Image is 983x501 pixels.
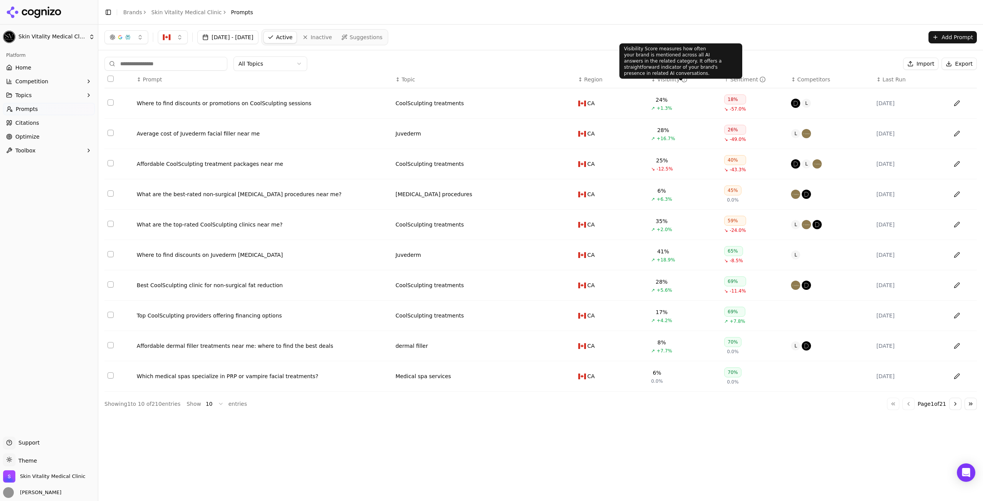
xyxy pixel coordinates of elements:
[802,129,811,138] img: spamedica
[791,341,800,351] span: L
[657,187,666,195] div: 6%
[108,130,114,136] button: Select row 177
[802,190,811,199] img: dermapure
[108,190,114,197] button: Select row 155
[396,190,472,198] a: [MEDICAL_DATA] procedures
[791,159,800,169] img: dermapure
[396,221,464,228] div: CoolSculpting treatments
[396,160,464,168] a: CoolSculpting treatments
[587,251,595,259] span: CA
[3,49,95,61] div: Platform
[876,221,937,228] div: [DATE]
[137,221,389,228] div: What are the top-rated CoolSculpting clinics near me?
[651,378,663,384] span: 0.0%
[15,91,32,99] span: Topics
[587,221,595,228] span: CA
[578,131,586,137] img: CA flag
[108,312,114,318] button: Select row 31
[656,217,668,225] div: 35%
[137,99,389,107] a: Where to find discounts or promotions on CoolSculpting sessions
[587,372,595,380] span: CA
[137,372,389,380] div: Which medical spas specialize in PRP or vampire facial treatments?
[104,400,180,408] div: Showing 1 to 10 of 210 entries
[578,101,586,106] img: CA flag
[730,167,746,173] span: -43.3%
[651,257,655,263] span: ↗
[648,71,721,88] th: brandMentionRate
[951,309,963,322] button: Edit in sheet
[876,372,937,380] div: [DATE]
[587,99,595,107] span: CA
[18,33,86,40] span: Skin Vitality Medical Clinic
[657,126,669,134] div: 28%
[578,313,586,319] img: CA flag
[137,76,389,83] div: ↕Prompt
[724,367,741,377] div: 70%
[3,470,15,483] img: Skin Vitality Medical Clinic
[108,372,114,379] button: Select row 174
[3,117,95,129] a: Citations
[396,76,572,83] div: ↕Topic
[137,190,389,198] a: What are the best-rated non-surgical [MEDICAL_DATA] procedures near me?
[876,99,937,107] div: [DATE]
[338,31,387,43] a: Suggestions
[724,167,728,173] span: ↘
[651,76,718,83] div: ↕Visibility
[951,279,963,291] button: Edit in sheet
[392,71,575,88] th: Topic
[791,220,800,229] span: L
[802,99,811,108] span: L
[651,227,655,233] span: ↗
[657,287,672,293] span: +5.6%
[15,458,37,464] span: Theme
[788,71,873,88] th: Competitors
[724,318,728,324] span: ↗
[876,130,937,137] div: [DATE]
[791,99,800,108] img: dermapure
[727,349,739,355] span: 0.0%
[3,89,95,101] button: Topics
[396,372,451,380] div: Medical spa services
[951,158,963,170] button: Edit in sheet
[724,76,785,83] div: ↑Sentiment
[197,30,258,44] button: [DATE] - [DATE]
[396,342,428,350] div: dermal filler
[656,278,668,286] div: 28%
[263,31,297,43] a: Active
[657,166,673,172] span: -12.5%
[187,400,201,408] span: Show
[657,227,672,233] span: +2.0%
[578,222,586,228] img: CA flag
[3,31,15,43] img: Skin Vitality Medical Clinic
[651,287,655,293] span: ↗
[928,31,977,43] button: Add Prompt
[653,369,661,377] div: 6%
[724,216,746,226] div: 59%
[724,125,746,135] div: 26%
[104,71,977,392] div: Data table
[276,33,293,41] span: Active
[298,31,336,43] a: Inactive
[16,105,38,113] span: Prompts
[730,318,745,324] span: +7.8%
[657,136,675,142] span: +16.7%
[873,71,940,88] th: Last Run
[730,258,743,264] span: -8.5%
[657,257,675,263] span: +18.9%
[951,97,963,109] button: Edit in sheet
[396,99,464,107] div: CoolSculpting treatments
[137,251,389,259] a: Where to find discounts on Juvederm [MEDICAL_DATA]
[3,75,95,88] button: Competition
[651,317,655,324] span: ↗
[143,76,162,83] span: Prompt
[587,190,595,198] span: CA
[791,281,800,290] img: spamedica
[802,220,811,229] img: spamedica
[15,133,40,141] span: Optimize
[651,105,655,111] span: ↗
[942,58,977,70] button: Export
[108,281,114,288] button: Select row 13
[137,130,389,137] a: Average cost of Juvederm facial filler near me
